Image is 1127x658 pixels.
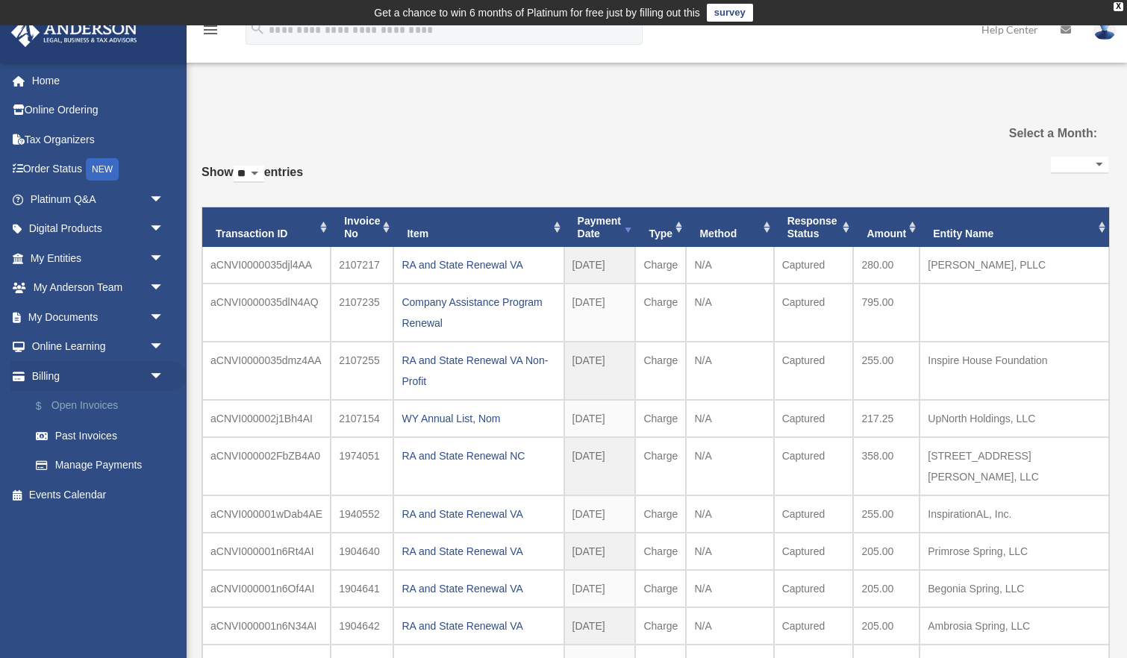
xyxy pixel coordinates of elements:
a: Manage Payments [21,451,187,480]
div: Company Assistance Program Renewal [402,292,555,333]
span: arrow_drop_down [149,214,179,245]
a: Events Calendar [10,480,187,510]
td: Captured [774,495,854,533]
td: Charge [635,437,686,495]
td: N/A [686,607,773,645]
td: aCNVI0000035djl4AA [202,247,331,283]
a: My Anderson Teamarrow_drop_down [10,273,187,303]
a: Online Learningarrow_drop_down [10,332,187,362]
a: Home [10,66,187,95]
div: RA and State Renewal VA [402,541,555,562]
td: [DATE] [564,495,636,533]
span: arrow_drop_down [149,184,179,215]
td: aCNVI0000035dmz4AA [202,342,331,400]
div: NEW [86,158,119,181]
td: aCNVI000001wDab4AE [202,495,331,533]
td: Captured [774,570,854,607]
div: Get a chance to win 6 months of Platinum for free just by filling out this [374,4,700,22]
td: Charge [635,607,686,645]
a: Online Ordering [10,95,187,125]
th: Type: activate to sort column ascending [635,207,686,248]
td: 2107255 [331,342,393,400]
div: RA and State Renewal VA [402,578,555,599]
td: [DATE] [564,400,636,437]
td: [DATE] [564,607,636,645]
a: Digital Productsarrow_drop_down [10,214,187,244]
img: Anderson Advisors Platinum Portal [7,18,142,47]
span: arrow_drop_down [149,332,179,363]
a: My Documentsarrow_drop_down [10,302,187,332]
td: N/A [686,570,773,607]
td: 2107154 [331,400,393,437]
div: RA and State Renewal VA [402,504,555,524]
a: Order StatusNEW [10,154,187,185]
td: Charge [635,533,686,570]
td: 1904642 [331,607,393,645]
td: N/A [686,495,773,533]
td: 280.00 [853,247,920,283]
td: N/A [686,533,773,570]
td: Captured [774,607,854,645]
td: Ambrosia Spring, LLC [920,607,1109,645]
td: 2107217 [331,247,393,283]
td: Captured [774,533,854,570]
td: aCNVI000002FbZB4A0 [202,437,331,495]
td: N/A [686,342,773,400]
td: Primrose Spring, LLC [920,533,1109,570]
td: 358.00 [853,437,920,495]
td: [DATE] [564,342,636,400]
td: [PERSON_NAME], PLLC [920,247,1109,283]
span: arrow_drop_down [149,302,179,333]
td: 2107235 [331,283,393,342]
td: [DATE] [564,247,636,283]
td: InspirationAL, Inc. [920,495,1109,533]
td: Charge [635,495,686,533]
td: 205.00 [853,570,920,607]
div: RA and State Renewal VA Non-Profit [402,350,555,392]
td: N/A [686,283,773,342]
a: survey [707,4,753,22]
td: aCNVI000001n6Rt4AI [202,533,331,570]
th: Entity Name: activate to sort column ascending [920,207,1109,248]
td: 1904641 [331,570,393,607]
td: [STREET_ADDRESS][PERSON_NAME], LLC [920,437,1109,495]
a: Tax Organizers [10,125,187,154]
td: 1974051 [331,437,393,495]
th: Invoice No: activate to sort column ascending [331,207,393,248]
td: 255.00 [853,495,920,533]
td: Charge [635,342,686,400]
td: [DATE] [564,570,636,607]
i: search [249,20,266,37]
div: RA and State Renewal NC [402,445,555,466]
th: Transaction ID: activate to sort column ascending [202,207,331,248]
td: 1904640 [331,533,393,570]
th: Method: activate to sort column ascending [686,207,773,248]
td: [DATE] [564,283,636,342]
td: Captured [774,437,854,495]
th: Payment Date: activate to sort column ascending [564,207,636,248]
div: RA and State Renewal VA [402,615,555,636]
a: My Entitiesarrow_drop_down [10,243,187,273]
a: Platinum Q&Aarrow_drop_down [10,184,187,214]
td: 217.25 [853,400,920,437]
span: arrow_drop_down [149,243,179,274]
td: N/A [686,437,773,495]
td: aCNVI0000035dlN4AQ [202,283,331,342]
span: $ [44,397,51,416]
td: Captured [774,247,854,283]
td: N/A [686,400,773,437]
td: Captured [774,400,854,437]
td: aCNVI000001n6N34AI [202,607,331,645]
td: Inspire House Foundation [920,342,1109,400]
td: 205.00 [853,533,920,570]
td: 795.00 [853,283,920,342]
div: WY Annual List, Nom [402,408,555,429]
th: Item: activate to sort column ascending [393,207,563,248]
label: Show entries [202,162,303,198]
div: RA and State Renewal VA [402,254,555,275]
span: arrow_drop_down [149,361,179,392]
label: Select a Month: [969,123,1098,144]
td: Begonia Spring, LLC [920,570,1109,607]
td: aCNVI000002j1Bh4AI [202,400,331,437]
img: User Pic [1093,19,1116,40]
